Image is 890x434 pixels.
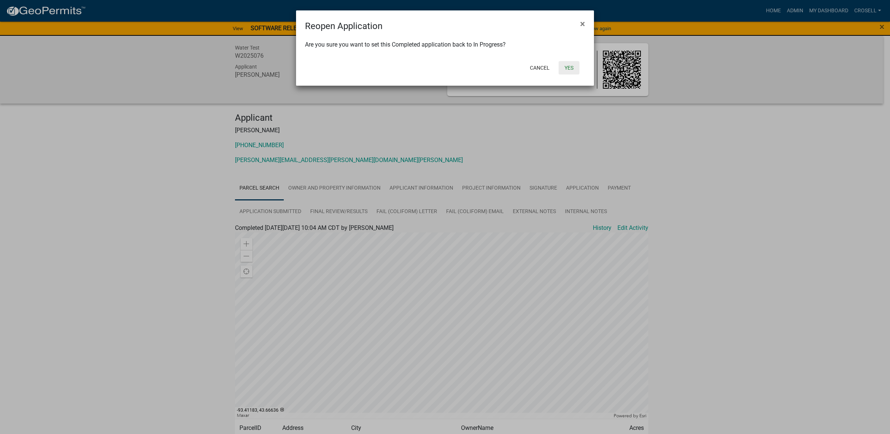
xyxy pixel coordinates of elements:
[296,33,594,58] div: Are you sure you want to set this Completed application back to In Progress?
[524,61,556,75] button: Cancel
[580,19,585,29] span: ×
[559,61,579,75] button: Yes
[305,19,382,33] h4: Reopen Application
[574,13,591,34] button: Close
